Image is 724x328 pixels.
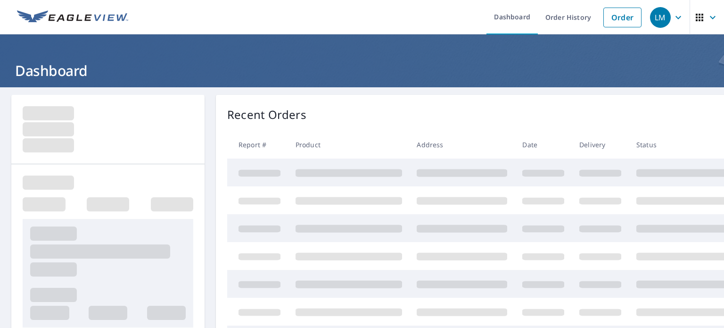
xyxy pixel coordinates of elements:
[227,106,306,123] p: Recent Orders
[11,61,713,80] h1: Dashboard
[650,7,671,28] div: LM
[409,131,515,159] th: Address
[572,131,629,159] th: Delivery
[603,8,642,27] a: Order
[227,131,288,159] th: Report #
[288,131,410,159] th: Product
[17,10,128,25] img: EV Logo
[515,131,572,159] th: Date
